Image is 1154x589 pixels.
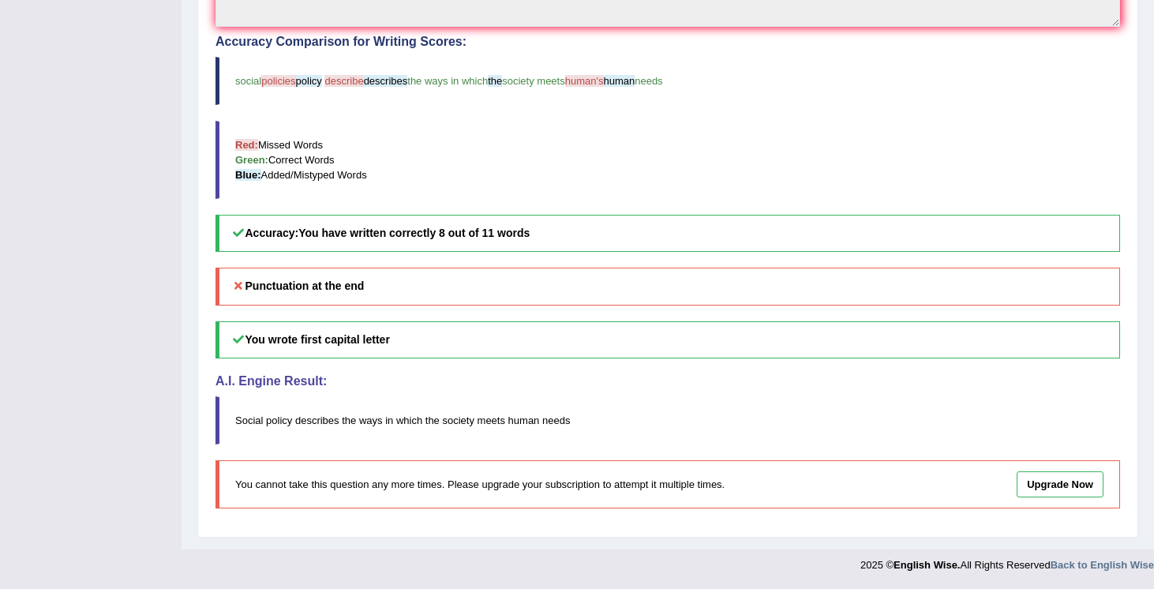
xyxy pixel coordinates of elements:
[235,169,261,181] b: Blue:
[565,75,604,87] span: human's
[385,415,393,426] span: in
[215,35,1120,49] h4: Accuracy Comparison for Writing Scores:
[635,75,662,87] span: needs
[295,415,339,426] span: describes
[396,415,422,426] span: which
[359,415,383,426] span: ways
[364,75,408,87] span: describes
[215,321,1120,358] h5: You wrote first capital letter
[235,75,261,87] span: social
[215,121,1120,199] blockquote: Missed Words Correct Words Added/Mistyped Words
[266,415,292,426] span: policy
[860,550,1154,572] div: 2025 © All Rights Reserved
[235,154,268,166] b: Green:
[425,415,440,426] span: the
[542,415,570,426] span: needs
[215,268,1120,305] h5: Punctuation at the end
[215,374,1120,388] h4: A.I. Engine Result:
[478,415,505,426] span: meets
[235,415,263,426] span: Social
[1051,559,1154,571] a: Back to English Wise
[442,415,474,426] span: society
[261,75,295,87] span: policies
[1017,471,1103,497] a: Upgrade Now
[298,227,530,239] b: You have written correctly 8 out of 11 words
[342,415,356,426] span: the
[407,75,488,87] span: the ways in which
[603,75,635,87] span: human
[296,75,322,87] span: policy
[508,415,540,426] span: human
[894,559,960,571] strong: English Wise.
[235,477,886,492] p: You cannot take this question any more times. Please upgrade your subscription to attempt it mult...
[324,75,363,87] span: describe
[502,75,564,87] span: society meets
[488,75,502,87] span: the
[235,139,258,151] b: Red:
[215,215,1120,252] h5: Accuracy:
